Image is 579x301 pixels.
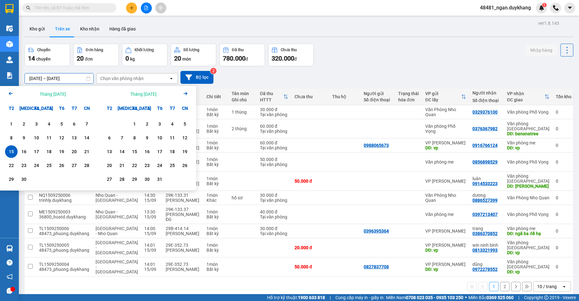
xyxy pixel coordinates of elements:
div: Choose Thứ Ba, tháng 09 30 2025. It's available. [18,173,30,185]
button: Khối lượng0kg [122,44,168,66]
div: Bất kỳ [207,181,225,186]
div: 0 [556,159,571,164]
button: Next month. [182,90,189,98]
div: [MEDICAL_DATA] [116,102,128,115]
img: warehouse-icon [6,25,13,32]
div: T2 [5,102,18,115]
div: 13:30 [144,209,159,214]
div: Choose Thứ Hai, tháng 09 1 2025. It's available. [5,118,18,130]
button: Chuyến14chuyến [25,44,70,66]
div: Tên món [232,91,254,96]
div: Văn Phòng Nho Quan [507,195,549,200]
button: plus [126,3,137,13]
div: 1 món [207,124,225,129]
div: 15 [130,148,139,155]
div: Trạng thái [398,91,419,96]
div: Choose Thứ Sáu, tháng 09 19 2025. It's available. [55,145,68,158]
div: 2 thùng [232,126,254,131]
div: 22 [130,162,139,169]
span: Nho Quan - [GEOGRAPHIC_DATA] [96,209,138,219]
b: GỬI : VP [PERSON_NAME] [8,46,68,77]
div: 40.000 đ [260,209,288,214]
div: 60.000 đ [260,140,288,145]
div: Chọn văn phòng nhận [100,75,144,82]
div: dương [472,193,501,198]
div: Choose Thứ Năm, tháng 10 30 2025. It's available. [141,173,153,185]
div: 5 [57,120,66,128]
span: kg [130,56,135,62]
div: 50.000 đ [260,157,288,162]
div: Văn Phòng Nho Quan [425,193,466,203]
div: Choose Thứ Bảy, tháng 09 13 2025. It's available. [68,132,80,144]
div: Tồn kho [556,94,571,99]
div: Tại văn phòng [260,112,288,117]
div: 15 [7,148,16,155]
div: Choose Thứ Sáu, tháng 10 24 2025. It's available. [153,159,166,172]
div: 0 [556,195,571,200]
span: 20 [174,55,181,62]
div: 14:30 [144,193,159,198]
div: Tại văn phòng [260,198,288,203]
div: 0886527399 [472,198,498,203]
span: 1 [543,3,545,7]
div: ME1509250003 [39,209,89,214]
div: Choose Thứ Năm, tháng 10 2 2025. It's available. [141,118,153,130]
div: Văn phòng Phố Vọng [507,159,549,164]
span: aim [158,6,163,10]
div: DĐ: vp [425,145,466,150]
div: Chưa thu [281,48,297,52]
span: 780.000 [223,55,245,62]
div: T6 [55,102,68,115]
div: 1 món [207,157,225,162]
li: Số 2 [PERSON_NAME], [GEOGRAPHIC_DATA] [35,15,143,23]
div: 24 [32,162,41,169]
div: 16 [143,148,152,155]
div: Choose Thứ Bảy, tháng 09 6 2025. It's available. [68,118,80,130]
div: Văn phòng me [425,159,466,164]
div: Choose Thứ Hai, tháng 09 22 2025. It's available. [5,159,18,172]
div: Choose Thứ Năm, tháng 09 18 2025. It's available. [43,145,55,158]
div: Số điện thoại [472,98,501,103]
div: 3 [32,120,41,128]
div: 8 [130,134,139,142]
div: 6 [105,134,114,142]
div: 20 [70,148,79,155]
button: Trên xe [50,21,75,36]
div: VP [PERSON_NAME] [425,179,466,184]
h1: NQT1509250004 [69,46,109,59]
div: T2 [103,102,116,115]
button: caret-down [564,3,575,13]
div: [PERSON_NAME] [166,198,200,203]
div: 1 thùng [232,110,254,115]
span: đơn [85,56,93,62]
button: 2 [500,282,510,291]
div: ĐC lấy [425,97,461,102]
div: 0 [556,143,571,148]
div: Người nhận [472,90,501,95]
div: DĐ: bananatree [507,131,549,136]
div: 0 [556,179,571,184]
div: Văn phòng [GEOGRAPHIC_DATA] [507,174,549,184]
div: 0329376100 [472,110,498,115]
div: Choose Thứ Bảy, tháng 10 4 2025. It's available. [166,118,179,130]
div: 23 [19,162,28,169]
button: 1 [489,282,499,291]
div: 17 [155,148,164,155]
div: VP gửi [425,91,461,96]
div: Choose Thứ Ba, tháng 10 21 2025. It's available. [116,159,128,172]
div: luân [472,176,501,181]
div: ĐC giao [507,97,544,102]
div: 26 [180,162,189,169]
div: Choose Thứ Tư, tháng 10 22 2025. It's available. [128,159,141,172]
svg: open [169,76,174,81]
div: Choose Thứ Tư, tháng 09 24 2025. It's available. [30,159,43,172]
div: Choose Thứ Sáu, tháng 10 10 2025. It's available. [153,132,166,144]
div: 28 [118,175,126,183]
div: 10 [32,134,41,142]
div: 1 [7,120,16,128]
div: Tại văn phòng [260,145,288,150]
div: Choose Thứ Bảy, tháng 10 25 2025. It's available. [166,159,179,172]
img: logo-vxr [5,4,14,13]
div: Choose Thứ Tư, tháng 09 3 2025. It's available. [30,118,43,130]
div: Choose Chủ Nhật, tháng 10 12 2025. It's available. [179,132,191,144]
